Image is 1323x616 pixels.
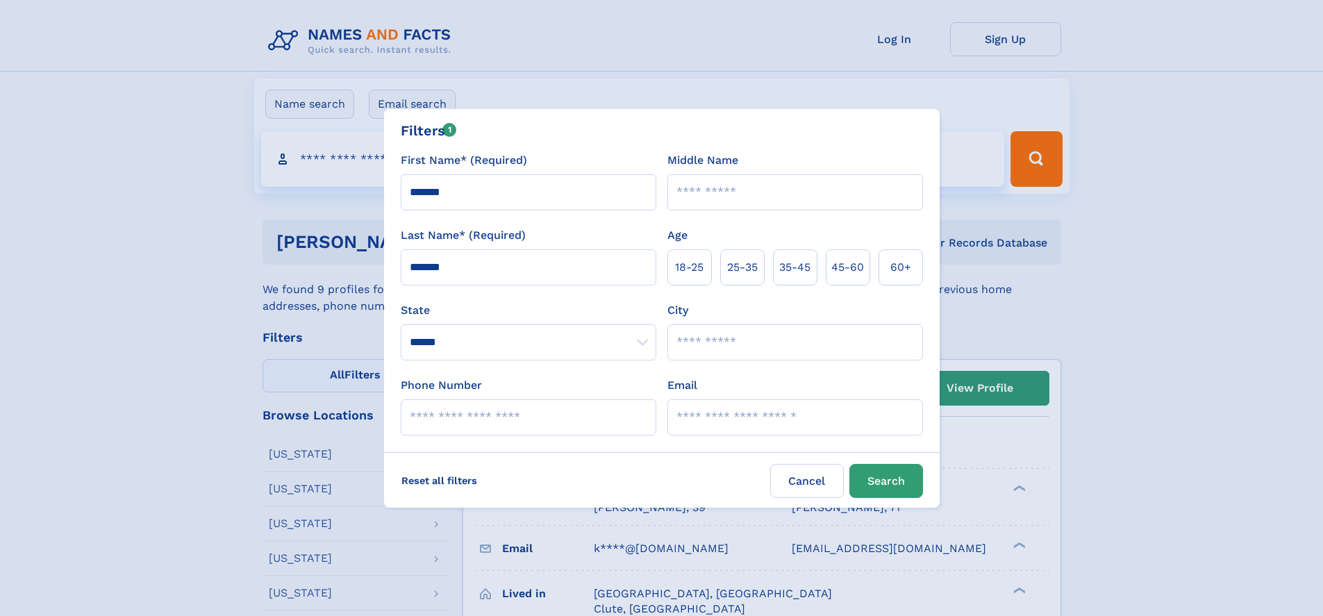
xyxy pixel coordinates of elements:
[667,302,688,319] label: City
[401,227,526,244] label: Last Name* (Required)
[401,302,656,319] label: State
[667,227,688,244] label: Age
[667,377,697,394] label: Email
[779,259,810,276] span: 35‑45
[401,377,482,394] label: Phone Number
[401,120,457,141] div: Filters
[831,259,864,276] span: 45‑60
[401,152,527,169] label: First Name* (Required)
[849,464,923,498] button: Search
[890,259,911,276] span: 60+
[675,259,704,276] span: 18‑25
[392,464,486,497] label: Reset all filters
[667,152,738,169] label: Middle Name
[727,259,758,276] span: 25‑35
[770,464,844,498] label: Cancel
